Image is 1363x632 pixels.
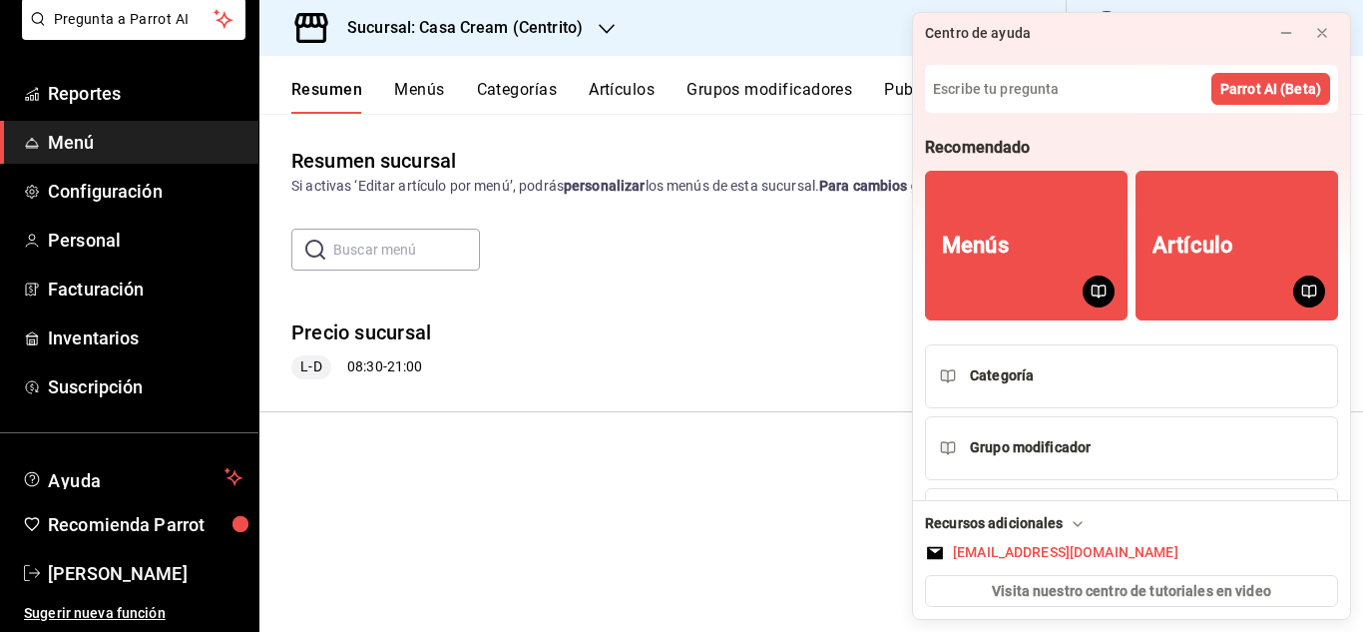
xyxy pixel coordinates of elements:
[819,178,1112,194] strong: Para cambios generales, ve a “Organización”.
[48,465,217,489] span: Ayuda
[291,80,362,114] button: Resumen
[48,511,242,538] span: Recomienda Parrot
[394,80,444,114] button: Menús
[48,373,242,400] span: Suscripción
[1136,171,1338,320] button: Artículo
[953,542,1178,563] div: [EMAIL_ADDRESS][DOMAIN_NAME]
[292,356,329,377] span: L-D
[925,344,1338,408] button: Categoría
[48,560,242,587] span: [PERSON_NAME]
[970,365,1034,386] div: Categoría
[942,233,1009,259] div: Menús
[291,355,431,379] div: 08:30 - 21:00
[1152,233,1233,259] div: Artículo
[24,603,242,624] span: Sugerir nueva función
[477,80,558,114] button: Categorías
[925,513,1088,534] div: Recursos adicionales
[884,80,946,114] button: Publicar
[925,171,1128,320] button: Menús
[686,80,852,114] button: Grupos modificadores
[925,488,1338,552] button: Publicar
[1211,73,1330,105] button: Parrot AI (Beta)
[54,9,215,30] span: Pregunta a Parrot AI
[291,176,1331,197] div: Si activas ‘Editar artículo por menú’, podrás los menús de esta sucursal.
[1220,79,1321,100] span: Parrot AI (Beta)
[331,16,583,40] h3: Sucursal: Casa Cream (Centrito)
[564,178,646,194] strong: personalizar
[925,137,1030,159] div: Recomendado
[291,80,1363,114] div: navigation tabs
[589,80,655,114] button: Artículos
[992,581,1271,602] span: Visita nuestro centro de tutoriales en video
[14,23,245,44] a: Pregunta a Parrot AI
[259,303,1363,395] div: collapse-menu-row
[333,230,480,270] input: Buscar menú
[291,318,431,347] button: Precio sucursal
[48,227,242,254] span: Personal
[925,575,1338,607] button: Visita nuestro centro de tutoriales en video
[925,23,1031,44] div: Centro de ayuda
[48,324,242,351] span: Inventarios
[48,80,242,107] span: Reportes
[48,129,242,156] span: Menú
[925,542,1338,563] button: [EMAIL_ADDRESS][DOMAIN_NAME]
[291,146,456,176] div: Resumen sucursal
[925,65,1338,113] input: Escribe tu pregunta
[970,437,1091,458] div: Grupo modificador
[925,344,1338,552] div: Recommendations
[925,171,1338,336] div: Grid Recommendations
[48,276,242,303] span: Facturación
[925,416,1338,480] button: Grupo modificador
[48,178,242,205] span: Configuración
